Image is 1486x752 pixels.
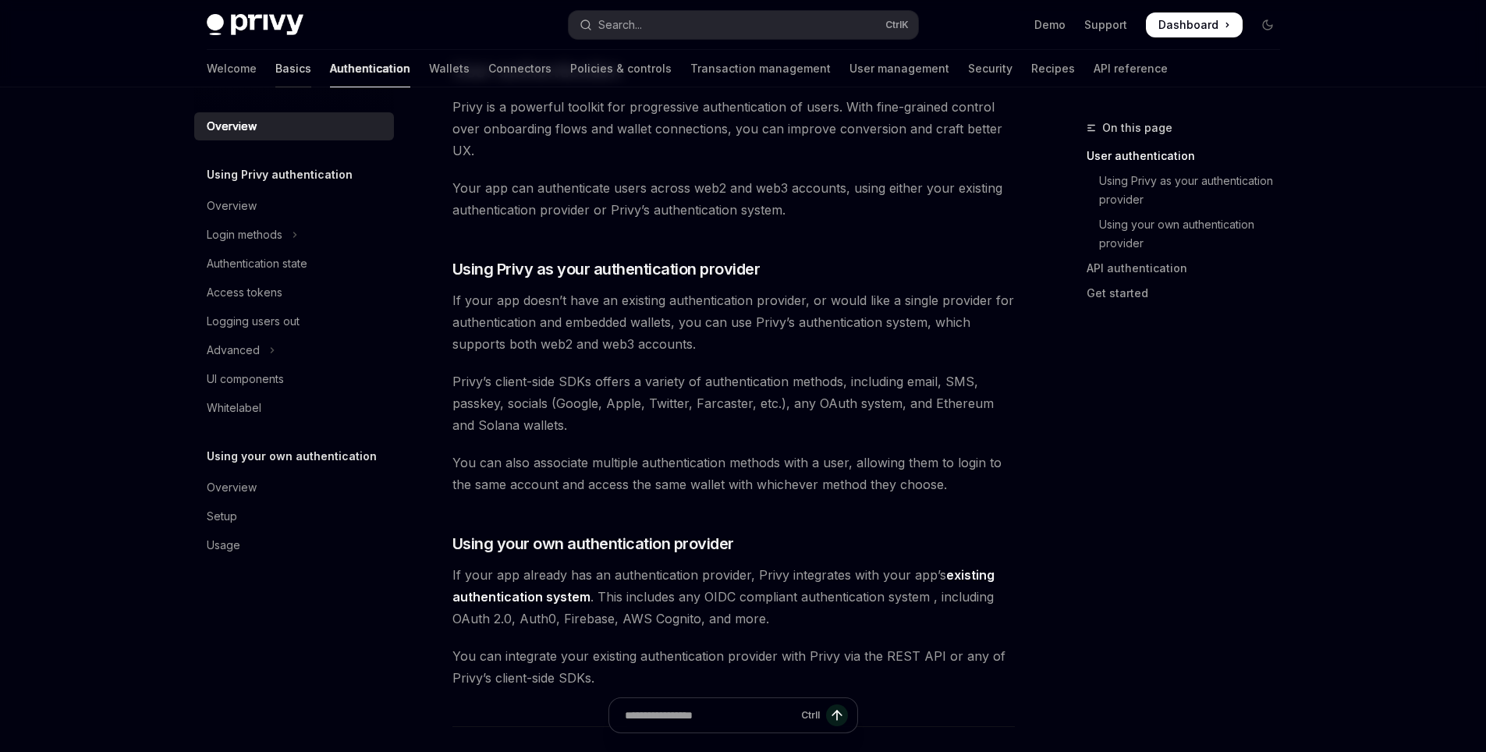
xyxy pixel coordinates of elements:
[1158,17,1218,33] span: Dashboard
[194,474,394,502] a: Overview
[194,531,394,559] a: Usage
[625,698,795,732] input: Ask a question...
[207,312,300,331] div: Logging users out
[1084,17,1127,33] a: Support
[690,50,831,87] a: Transaction management
[1034,17,1066,33] a: Demo
[1255,12,1280,37] button: Toggle dark mode
[452,533,734,555] span: Using your own authentication provider
[207,117,257,136] div: Overview
[207,225,282,244] div: Login methods
[598,16,642,34] div: Search...
[194,278,394,307] a: Access tokens
[968,50,1013,87] a: Security
[194,112,394,140] a: Overview
[194,192,394,220] a: Overview
[849,50,949,87] a: User management
[194,221,394,249] button: Toggle Login methods section
[275,50,311,87] a: Basics
[452,96,1015,161] span: Privy is a powerful toolkit for progressive authentication of users. With fine-grained control ov...
[569,11,918,39] button: Open search
[885,19,909,31] span: Ctrl K
[1087,212,1293,256] a: Using your own authentication provider
[1087,256,1293,281] a: API authentication
[452,645,1015,689] span: You can integrate your existing authentication provider with Privy via the REST API or any of Pri...
[194,394,394,422] a: Whitelabel
[452,564,1015,630] span: If your app already has an authentication provider, Privy integrates with your app’s . This inclu...
[207,14,303,36] img: dark logo
[1087,144,1293,168] a: User authentication
[207,165,353,184] h5: Using Privy authentication
[207,447,377,466] h5: Using your own authentication
[1102,119,1172,137] span: On this page
[194,336,394,364] button: Toggle Advanced section
[452,177,1015,221] span: Your app can authenticate users across web2 and web3 accounts, using either your existing authent...
[207,254,307,273] div: Authentication state
[194,365,394,393] a: UI components
[207,341,260,360] div: Advanced
[194,250,394,278] a: Authentication state
[207,478,257,497] div: Overview
[207,536,240,555] div: Usage
[570,50,672,87] a: Policies & controls
[1146,12,1243,37] a: Dashboard
[207,507,237,526] div: Setup
[452,289,1015,355] span: If your app doesn’t have an existing authentication provider, or would like a single provider for...
[1087,168,1293,212] a: Using Privy as your authentication provider
[207,370,284,388] div: UI components
[1087,281,1293,306] a: Get started
[207,50,257,87] a: Welcome
[826,704,848,726] button: Send message
[1031,50,1075,87] a: Recipes
[429,50,470,87] a: Wallets
[488,50,551,87] a: Connectors
[194,307,394,335] a: Logging users out
[330,50,410,87] a: Authentication
[452,371,1015,436] span: Privy’s client-side SDKs offers a variety of authentication methods, including email, SMS, passke...
[452,452,1015,495] span: You can also associate multiple authentication methods with a user, allowing them to login to the...
[207,283,282,302] div: Access tokens
[194,502,394,530] a: Setup
[207,197,257,215] div: Overview
[452,258,761,280] span: Using Privy as your authentication provider
[207,399,261,417] div: Whitelabel
[1094,50,1168,87] a: API reference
